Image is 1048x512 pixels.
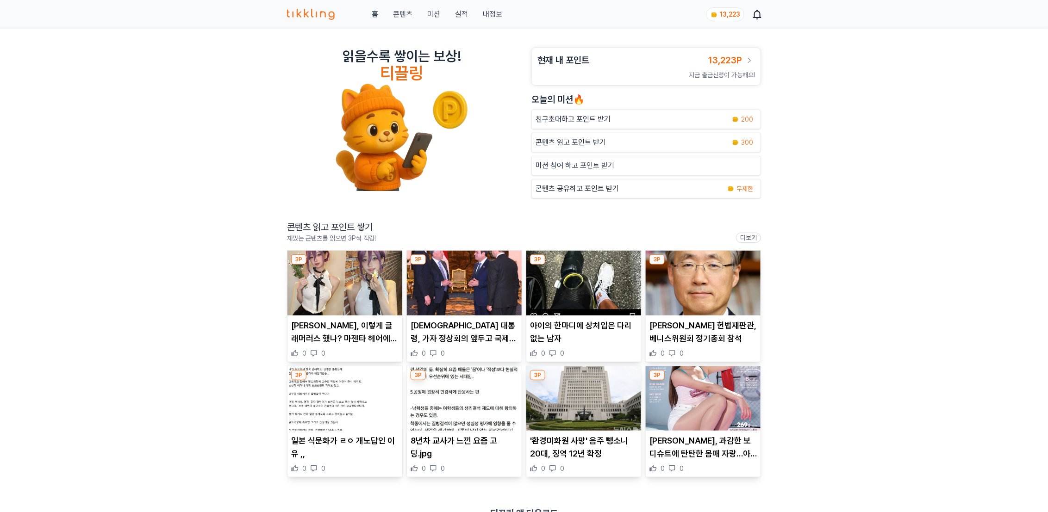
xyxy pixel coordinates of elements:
p: 미션 참여 하고 포인트 받기 [536,160,614,171]
span: 13,223P [708,55,742,66]
span: 0 [302,464,306,473]
div: 3P '환경미화원 사망' 음주 뺑소니 20대, 징역 12년 확정 '환경미화원 사망' 음주 뺑소니 20대, 징역 12년 확정 0 0 [526,366,642,478]
a: 콘텐츠 읽고 포인트 받기 coin 300 [531,133,761,152]
img: 이예빈 치어리더, 과감한 보디슈트에 탄탄한 몸매 자랑…아이돌 같은 미모 [646,366,761,431]
span: 13,223 [720,11,740,18]
a: 콘텐츠 [393,9,412,20]
div: 3P 이집트 대통령, 가자 정상회의 앞두고 국제군 파견 필요성 강조 [DEMOGRAPHIC_DATA] 대통령, 가자 정상회의 앞두고 국제군 파견 필요성 강조 0 0 [406,250,522,362]
h3: 현재 내 포인트 [537,54,589,67]
img: 8년차 교사가 느낀 요즘 고딩.jpg [407,366,522,431]
span: 지금 출금신청이 가능해요! [689,71,755,79]
p: 콘텐츠 읽고 포인트 받기 [536,137,606,148]
img: coin [727,185,735,192]
a: 실적 [455,9,468,20]
p: 8년차 교사가 느낀 요즘 고딩.jpg [411,434,518,460]
span: 200 [741,115,753,124]
span: 0 [661,464,665,473]
a: coin 13,223 [706,7,742,21]
img: 일본 식문화가 ㄹㅇ 개노답인 이유 ,, [287,366,402,431]
span: 0 [422,349,426,358]
span: 0 [541,349,545,358]
div: 3P 8년차 교사가 느낀 요즘 고딩.jpg 8년차 교사가 느낀 요즘 고딩.jpg 0 0 [406,366,522,478]
img: tikkling_character [335,83,468,191]
span: 0 [321,349,325,358]
img: 김형두 헌법재판관, 베니스위원회 정기총회 참석 [646,251,761,315]
span: 0 [541,464,545,473]
p: '환경미화원 사망' 음주 뺑소니 20대, 징역 12년 확정 [530,434,637,460]
div: 3P 일본 식문화가 ㄹㅇ 개노답인 이유 ,, 일본 식문화가 ㄹㅇ 개노답인 이유 ,, 0 0 [287,366,403,478]
p: [DEMOGRAPHIC_DATA] 대통령, 가자 정상회의 앞두고 국제군 파견 필요성 강조 [411,319,518,345]
img: 티끌링 [287,9,335,20]
div: 3P [530,254,545,265]
span: 0 [321,464,325,473]
a: 홈 [372,9,378,20]
h2: 읽을수록 쌓이는 보상! [343,48,461,64]
div: 3P [291,370,306,380]
div: 3P [530,370,545,380]
button: 미션 참여 하고 포인트 받기 [531,156,761,175]
h2: 오늘의 미션🔥 [531,93,761,106]
div: 3P [649,254,665,265]
div: 3P 김형두 헌법재판관, 베니스위원회 정기총회 참석 [PERSON_NAME] 헌법재판관, 베니스위원회 정기총회 참석 0 0 [645,250,761,362]
p: [PERSON_NAME] 헌법재판관, 베니스위원회 정기총회 참석 [649,319,757,345]
h2: 콘텐츠 읽고 포인트 쌓기 [287,221,376,234]
p: [PERSON_NAME], 과감한 보디슈트에 탄탄한 몸매 자랑…아이돌 같은 미모 [649,434,757,460]
div: 3P 이예빈 치어리더, 과감한 보디슈트에 탄탄한 몸매 자랑…아이돌 같은 미모 [PERSON_NAME], 과감한 보디슈트에 탄탄한 몸매 자랑…아이돌 같은 미모 0 0 [645,366,761,478]
div: 3P [291,254,306,265]
button: 미션 [427,9,440,20]
div: 3P [411,370,426,380]
img: QWER 마젠타, 이렇게 글래머러스 했나? 마젠타 헤어에 판타지 비주얼 [287,251,402,315]
img: coin [711,11,718,19]
span: 0 [441,464,445,473]
span: 0 [422,464,426,473]
div: 3P 아이의 한마디에 상처입은 다리 없는 남자 아이의 한마디에 상처입은 다리 없는 남자 0 0 [526,250,642,362]
span: 0 [441,349,445,358]
h4: 티끌링 [381,64,424,83]
div: 3P [649,370,665,380]
img: coin [732,116,739,123]
p: 콘텐츠 공유하고 포인트 받기 [536,183,619,194]
p: 일본 식문화가 ㄹㅇ 개노답인 이유 ,, [291,434,399,460]
span: 0 [560,349,564,358]
img: 이집트 대통령, 가자 정상회의 앞두고 국제군 파견 필요성 강조 [407,251,522,315]
a: 콘텐츠 공유하고 포인트 받기 coin 무제한 [531,179,761,198]
span: 300 [741,138,753,147]
p: 친구초대하고 포인트 받기 [536,114,611,125]
span: 무제한 [736,184,753,193]
span: 0 [560,464,564,473]
span: 0 [680,349,684,358]
div: 3P [411,254,426,265]
p: 재밌는 콘텐츠를 읽으면 3P씩 적립! [287,234,376,243]
img: '환경미화원 사망' 음주 뺑소니 20대, 징역 12년 확정 [526,366,641,431]
span: 0 [302,349,306,358]
span: 0 [680,464,684,473]
span: 0 [661,349,665,358]
p: 아이의 한마디에 상처입은 다리 없는 남자 [530,319,637,345]
a: 더보기 [736,233,761,243]
a: 내정보 [483,9,502,20]
p: [PERSON_NAME], 이렇게 글래머러스 했나? 마젠타 헤어에 판타지 비주얼 [291,319,399,345]
img: 아이의 한마디에 상처입은 다리 없는 남자 [526,251,641,315]
img: coin [732,139,739,146]
button: 친구초대하고 포인트 받기 coin 200 [531,110,761,129]
div: 3P QWER 마젠타, 이렇게 글래머러스 했나? 마젠타 헤어에 판타지 비주얼 [PERSON_NAME], 이렇게 글래머러스 했나? 마젠타 헤어에 판타지 비주얼 0 0 [287,250,403,362]
a: 13,223P [708,54,755,67]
